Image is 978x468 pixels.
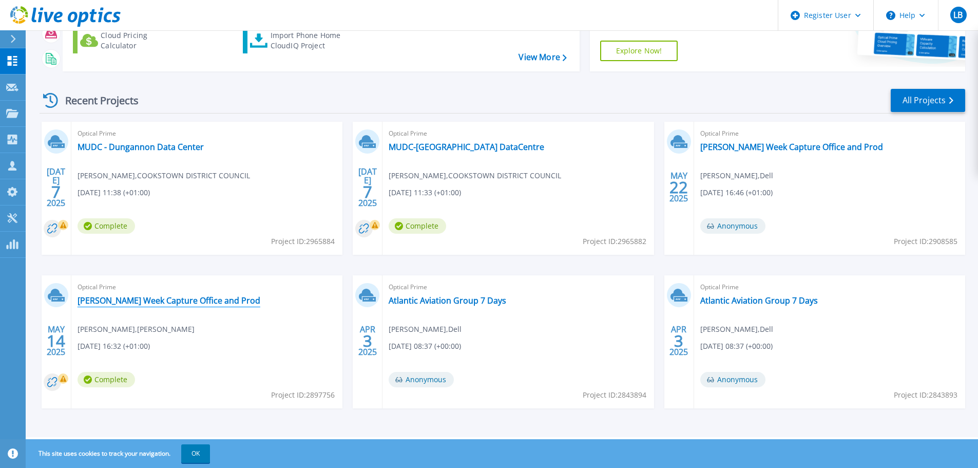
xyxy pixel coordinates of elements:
span: Complete [78,218,135,234]
span: Project ID: 2908585 [894,236,957,247]
span: Optical Prime [389,282,647,293]
span: [DATE] 16:46 (+01:00) [700,187,773,198]
div: Import Phone Home CloudIQ Project [271,30,351,51]
span: [DATE] 16:32 (+01:00) [78,341,150,352]
span: Complete [389,218,446,234]
span: [PERSON_NAME] , Dell [700,324,773,335]
span: 7 [363,188,372,196]
div: APR 2025 [358,322,377,360]
span: 3 [363,336,372,345]
span: [PERSON_NAME] , [PERSON_NAME] [78,324,195,335]
span: Optical Prime [78,282,336,293]
a: View More [519,52,566,62]
span: 3 [674,336,683,345]
span: Complete [78,372,135,387]
div: Recent Projects [40,88,152,113]
span: Project ID: 2965882 [583,236,646,247]
a: Atlantic Aviation Group 7 Days [700,295,818,306]
span: [DATE] 11:33 (+01:00) [389,187,461,198]
span: [DATE] 11:38 (+01:00) [78,187,150,198]
span: Project ID: 2843894 [583,389,646,401]
a: All Projects [891,89,965,112]
span: Optical Prime [389,128,647,139]
span: Anonymous [700,372,765,387]
span: 7 [51,188,61,196]
button: OK [181,444,210,463]
span: [PERSON_NAME] , COOKSTOWN DISTRICT COUNCIL [389,170,561,181]
span: [PERSON_NAME] , Dell [700,170,773,181]
div: [DATE] 2025 [46,169,66,206]
span: [DATE] 08:37 (+00:00) [389,341,461,352]
a: Explore Now! [600,41,678,61]
span: Optical Prime [700,128,959,139]
div: APR 2025 [669,322,688,360]
span: Project ID: 2843893 [894,389,957,401]
span: Anonymous [389,372,454,387]
span: LB [953,11,963,19]
span: This site uses cookies to track your navigation. [28,444,210,463]
a: [PERSON_NAME] Week Capture Office and Prod [700,142,883,152]
a: Atlantic Aviation Group 7 Days [389,295,506,306]
a: MUDC - Dungannon Data Center [78,142,204,152]
span: Project ID: 2897756 [271,389,335,401]
span: 14 [47,336,65,345]
span: Optical Prime [700,282,959,293]
span: Project ID: 2965884 [271,236,335,247]
span: 22 [669,183,688,192]
a: Cloud Pricing Calculator [73,28,187,53]
a: [PERSON_NAME] Week Capture Office and Prod [78,295,260,306]
span: Anonymous [700,218,765,234]
div: [DATE] 2025 [358,169,377,206]
span: [DATE] 08:37 (+00:00) [700,341,773,352]
span: Optical Prime [78,128,336,139]
a: MUDC-[GEOGRAPHIC_DATA] DataCentre [389,142,544,152]
div: Cloud Pricing Calculator [101,30,183,51]
span: [PERSON_NAME] , COOKSTOWN DISTRICT COUNCIL [78,170,250,181]
div: MAY 2025 [46,322,66,360]
span: [PERSON_NAME] , Dell [389,324,462,335]
div: MAY 2025 [669,169,688,206]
